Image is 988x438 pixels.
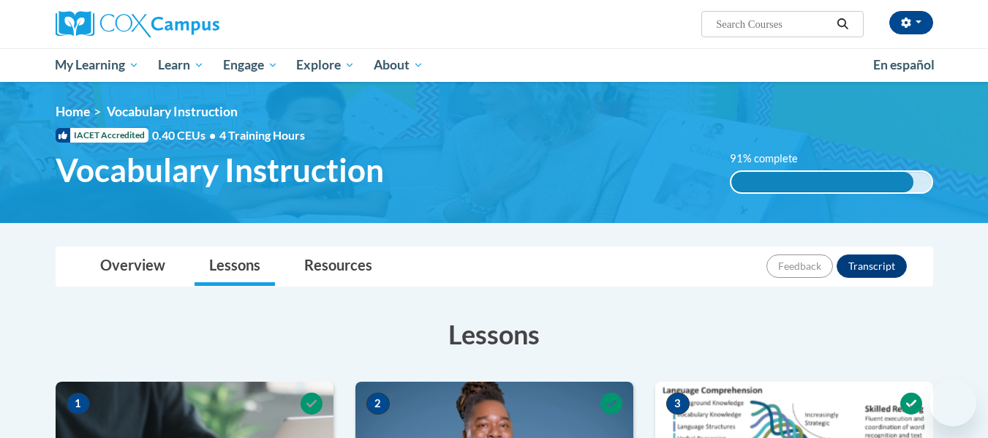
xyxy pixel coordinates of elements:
[86,247,180,286] a: Overview
[929,380,976,426] iframe: Button to launch messaging window
[152,127,219,143] span: 0.40 CEUs
[158,56,204,74] span: Learn
[223,56,278,74] span: Engage
[107,104,238,119] span: Vocabulary Instruction
[56,11,333,37] a: Cox Campus
[209,128,216,142] span: •
[730,151,814,167] label: 91% complete
[46,48,149,82] a: My Learning
[195,247,275,286] a: Lessons
[364,48,433,82] a: About
[219,128,305,142] span: 4 Training Hours
[56,128,148,143] span: IACET Accredited
[34,48,955,82] div: Main menu
[214,48,287,82] a: Engage
[873,57,935,72] span: En español
[287,48,364,82] a: Explore
[56,104,90,119] a: Home
[366,393,390,415] span: 2
[296,56,355,74] span: Explore
[56,316,933,352] h3: Lessons
[714,15,831,33] input: Search Courses
[766,254,833,278] button: Feedback
[831,15,853,33] button: Search
[889,11,933,34] button: Account Settings
[56,11,219,37] img: Cox Campus
[731,172,913,192] div: 91% complete
[55,56,139,74] span: My Learning
[666,393,690,415] span: 3
[837,254,907,278] button: Transcript
[290,247,387,286] a: Resources
[67,393,90,415] span: 1
[374,56,423,74] span: About
[864,50,944,80] a: En español
[56,151,384,189] span: Vocabulary Instruction
[148,48,214,82] a: Learn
